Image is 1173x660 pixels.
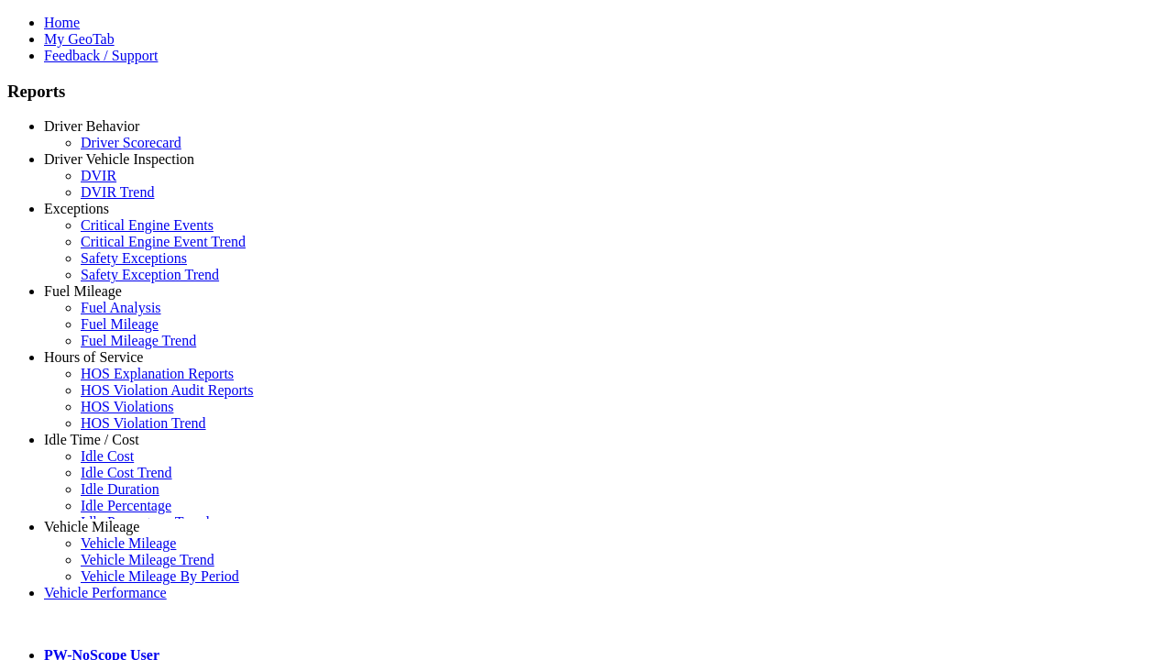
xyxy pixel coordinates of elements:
a: Driver Vehicle Inspection [44,151,194,167]
a: HOS Violation Audit Reports [81,382,254,398]
a: Fuel Analysis [81,300,161,315]
a: Exceptions [44,201,109,216]
a: Idle Time / Cost [44,432,139,447]
a: Safety Exceptions [81,250,187,266]
a: HOS Violation Trend [81,415,206,431]
a: Vehicle Mileage [44,519,139,534]
a: Critical Engine Event Trend [81,234,246,249]
a: Vehicle Performance [44,585,167,600]
a: Idle Percentage Trend [81,514,209,530]
a: Fuel Mileage Trend [81,333,196,348]
a: Idle Cost Trend [81,465,172,480]
a: Driver Behavior [44,118,139,134]
a: DVIR [81,168,116,183]
a: Fuel Mileage [44,283,122,299]
a: My GeoTab [44,31,115,47]
a: Fuel Mileage [81,316,159,332]
a: HOS Violations [81,399,173,414]
a: Idle Duration [81,481,159,497]
a: Vehicle Mileage [81,535,176,551]
a: Idle Percentage [81,498,171,513]
a: Critical Engine Events [81,217,214,233]
a: Safety Exception Trend [81,267,219,282]
a: DVIR Trend [81,184,154,200]
a: Driver Scorecard [81,135,181,150]
a: Idle Cost [81,448,134,464]
h3: Reports [7,82,1166,102]
a: Hours of Service [44,349,143,365]
a: Feedback / Support [44,48,158,63]
a: HOS Explanation Reports [81,366,234,381]
a: Vehicle Mileage By Period [81,568,239,584]
a: Home [44,15,80,30]
a: Vehicle Mileage Trend [81,552,214,567]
